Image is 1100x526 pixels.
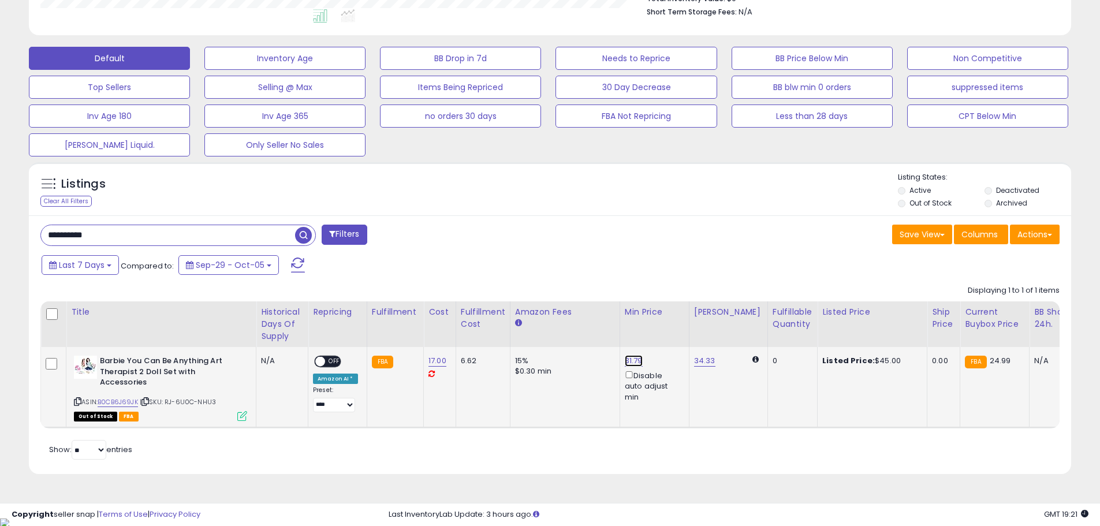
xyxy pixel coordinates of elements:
[555,47,717,70] button: Needs to Reprice
[555,105,717,128] button: FBA Not Repricing
[996,185,1039,195] label: Deactivated
[907,76,1068,99] button: suppressed items
[74,356,247,420] div: ASIN:
[178,255,279,275] button: Sep-29 - Oct-05
[996,198,1027,208] label: Archived
[625,369,680,402] div: Disable auto adjust min
[932,306,955,330] div: Ship Price
[140,397,216,406] span: | SKU: RJ-6U0C-NHU3
[29,105,190,128] button: Inv Age 180
[61,176,106,192] h5: Listings
[313,386,358,412] div: Preset:
[773,306,812,330] div: Fulfillable Quantity
[732,47,893,70] button: BB Price Below Min
[461,306,505,330] div: Fulfillment Cost
[909,185,931,195] label: Active
[694,355,715,367] a: 34.33
[1034,306,1076,330] div: BB Share 24h.
[625,306,684,318] div: Min Price
[892,225,952,244] button: Save View
[773,356,808,366] div: 0
[932,356,951,366] div: 0.00
[822,356,918,366] div: $45.00
[29,133,190,156] button: [PERSON_NAME] Liquid.
[515,306,615,318] div: Amazon Fees
[898,172,1071,183] p: Listing States:
[461,356,501,366] div: 6.62
[29,76,190,99] button: Top Sellers
[42,255,119,275] button: Last 7 Days
[968,285,1060,296] div: Displaying 1 to 1 of 1 items
[907,47,1068,70] button: Non Competitive
[372,306,419,318] div: Fulfillment
[990,355,1011,366] span: 24.99
[965,306,1024,330] div: Current Buybox Price
[380,105,541,128] button: no orders 30 days
[515,318,522,329] small: Amazon Fees.
[313,306,362,318] div: Repricing
[59,259,105,271] span: Last 7 Days
[98,397,138,407] a: B0CB6J69JK
[74,412,117,421] span: All listings that are currently out of stock and unavailable for purchase on Amazon
[625,355,643,367] a: 31.79
[74,356,97,379] img: 41XMRMtbYWL._SL40_.jpg
[739,6,752,17] span: N/A
[732,105,893,128] button: Less than 28 days
[204,47,366,70] button: Inventory Age
[555,76,717,99] button: 30 Day Decrease
[1034,356,1072,366] div: N/A
[119,412,139,421] span: FBA
[71,306,251,318] div: Title
[261,356,299,366] div: N/A
[389,509,1088,520] div: Last InventoryLab Update: 3 hours ago.
[822,355,875,366] b: Listed Price:
[99,509,148,520] a: Terms of Use
[204,76,366,99] button: Selling @ Max
[965,356,986,368] small: FBA
[515,356,611,366] div: 15%
[12,509,200,520] div: seller snap | |
[380,76,541,99] button: Items Being Repriced
[29,47,190,70] button: Default
[12,509,54,520] strong: Copyright
[428,355,446,367] a: 17.00
[196,259,264,271] span: Sep-29 - Oct-05
[380,47,541,70] button: BB Drop in 7d
[204,133,366,156] button: Only Seller No Sales
[954,225,1008,244] button: Columns
[822,306,922,318] div: Listed Price
[1010,225,1060,244] button: Actions
[909,198,952,208] label: Out of Stock
[100,356,240,391] b: Barbie You Can Be Anything Art Therapist 2 Doll Set with Accessories
[752,356,759,363] i: Calculated using Dynamic Max Price.
[204,105,366,128] button: Inv Age 365
[325,357,344,367] span: OFF
[694,306,763,318] div: [PERSON_NAME]
[907,105,1068,128] button: CPT Below Min
[647,7,737,17] b: Short Term Storage Fees:
[150,509,200,520] a: Privacy Policy
[40,196,92,207] div: Clear All Filters
[732,76,893,99] button: BB blw min 0 orders
[313,374,358,384] div: Amazon AI *
[961,229,998,240] span: Columns
[261,306,303,342] div: Historical Days Of Supply
[49,444,132,455] span: Show: entries
[322,225,367,245] button: Filters
[428,306,451,318] div: Cost
[1044,509,1088,520] span: 2025-10-13 19:21 GMT
[515,366,611,376] div: $0.30 min
[372,356,393,368] small: FBA
[121,260,174,271] span: Compared to:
